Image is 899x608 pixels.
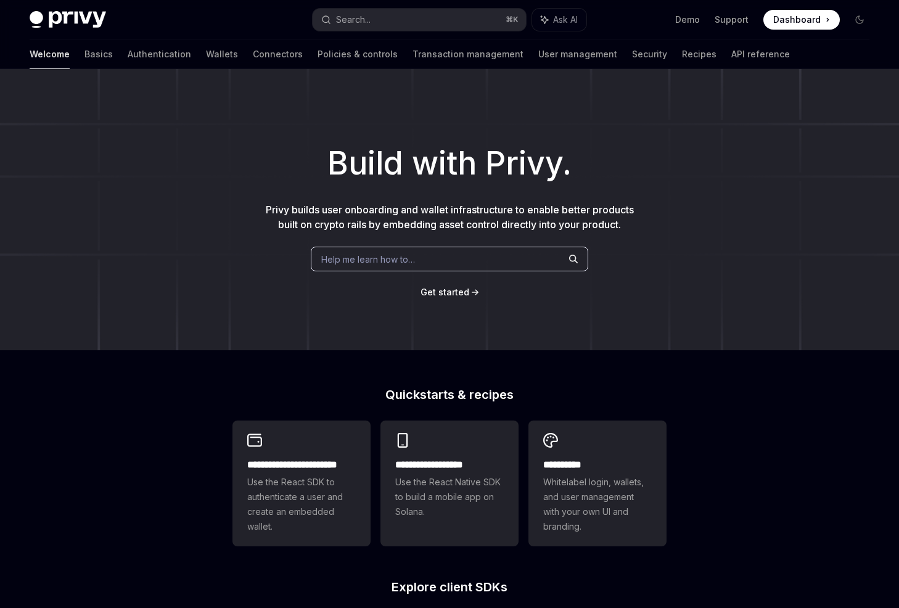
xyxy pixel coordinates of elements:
[506,15,519,25] span: ⌘ K
[682,39,716,69] a: Recipes
[253,39,303,69] a: Connectors
[395,475,504,519] span: Use the React Native SDK to build a mobile app on Solana.
[30,39,70,69] a: Welcome
[321,253,415,266] span: Help me learn how to…
[528,421,667,546] a: **** *****Whitelabel login, wallets, and user management with your own UI and branding.
[413,39,523,69] a: Transaction management
[675,14,700,26] a: Demo
[20,139,879,187] h1: Build with Privy.
[313,9,525,31] button: Search...⌘K
[128,39,191,69] a: Authentication
[232,388,667,401] h2: Quickstarts & recipes
[715,14,749,26] a: Support
[84,39,113,69] a: Basics
[532,9,586,31] button: Ask AI
[247,475,356,534] span: Use the React SDK to authenticate a user and create an embedded wallet.
[421,287,469,297] span: Get started
[30,11,106,28] img: dark logo
[763,10,840,30] a: Dashboard
[543,475,652,534] span: Whitelabel login, wallets, and user management with your own UI and branding.
[731,39,790,69] a: API reference
[318,39,398,69] a: Policies & controls
[380,421,519,546] a: **** **** **** ***Use the React Native SDK to build a mobile app on Solana.
[266,203,634,231] span: Privy builds user onboarding and wallet infrastructure to enable better products built on crypto ...
[421,286,469,298] a: Get started
[773,14,821,26] span: Dashboard
[850,10,869,30] button: Toggle dark mode
[232,581,667,593] h2: Explore client SDKs
[538,39,617,69] a: User management
[553,14,578,26] span: Ask AI
[206,39,238,69] a: Wallets
[632,39,667,69] a: Security
[336,12,371,27] div: Search...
